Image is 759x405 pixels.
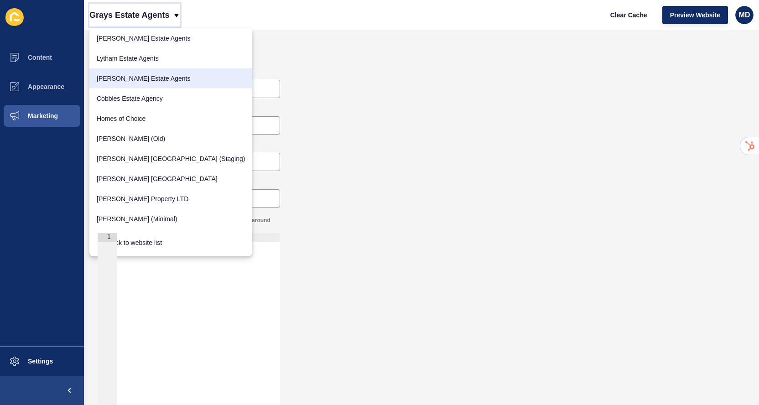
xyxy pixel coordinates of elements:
a: [PERSON_NAME] (Minimal) [89,209,252,229]
span: Preview Website [670,10,720,20]
a: Homes of Choice [89,109,252,129]
button: Preview Website [662,6,728,24]
a: Cobbles Estate Agency [89,88,252,109]
a: [PERSON_NAME] Estate Agents [89,28,252,48]
span: Clear Cache [610,10,647,20]
span: MD [739,10,750,20]
a: Lytham Estate Agents [89,48,252,68]
button: Clear Cache [603,6,655,24]
a: [PERSON_NAME] (Old) [89,129,252,149]
a: [PERSON_NAME] Property LTD [89,189,252,209]
a: [PERSON_NAME] Estate Agents [89,68,252,88]
div: 1 [98,233,117,242]
a: [PERSON_NAME] [GEOGRAPHIC_DATA] (Staging) [89,149,252,169]
p: Grays Estate Agents [89,4,169,26]
a: [PERSON_NAME] [GEOGRAPHIC_DATA] [89,169,252,189]
div: Back to website list [97,234,245,251]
